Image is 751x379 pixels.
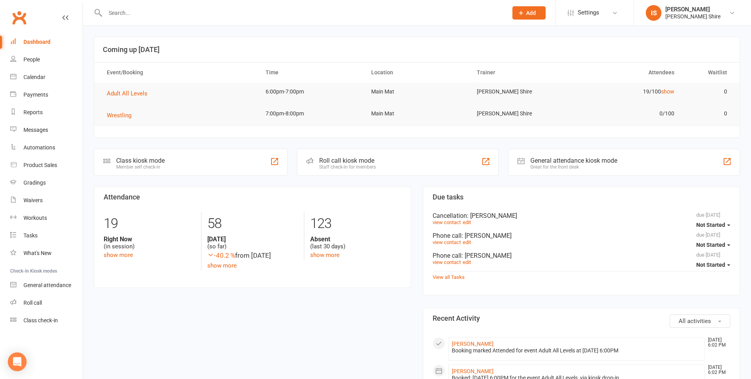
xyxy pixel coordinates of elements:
div: General attendance [23,282,71,288]
div: Open Intercom Messenger [8,352,27,371]
span: All activities [679,318,711,325]
time: [DATE] 6:02 PM [704,365,730,375]
a: show [661,88,674,95]
div: Class check-in [23,317,58,323]
a: Reports [10,104,83,121]
div: Roll call kiosk mode [319,157,376,164]
td: 0/100 [575,104,681,123]
h3: Coming up [DATE] [103,46,731,54]
div: (last 30 days) [310,235,401,250]
a: edit [463,219,471,225]
div: Messages [23,127,48,133]
button: Not Started [696,218,730,232]
div: Gradings [23,180,46,186]
div: 58 [207,212,298,235]
a: Tasks [10,227,83,244]
a: Waivers [10,192,83,209]
span: : [PERSON_NAME] [462,232,512,239]
th: Location [364,63,470,83]
td: [PERSON_NAME] Shire [470,83,575,101]
td: 6:00pm-7:00pm [259,83,364,101]
a: show more [104,251,133,259]
th: Trainer [470,63,575,83]
h3: Attendance [104,193,401,201]
span: Not Started [696,262,725,268]
a: General attendance kiosk mode [10,277,83,294]
th: Attendees [575,63,681,83]
div: Phone call [433,252,730,259]
a: show more [310,251,340,259]
th: Time [259,63,364,83]
a: [PERSON_NAME] [452,368,494,374]
a: Clubworx [9,8,29,27]
a: show more [207,262,237,269]
th: Waitlist [681,63,734,83]
h3: Recent Activity [433,314,730,322]
button: All activities [670,314,730,328]
td: Main Mat [364,83,470,101]
a: People [10,51,83,68]
a: Calendar [10,68,83,86]
h3: Due tasks [433,193,730,201]
a: view contact [433,239,461,245]
td: Main Mat [364,104,470,123]
a: Class kiosk mode [10,312,83,329]
div: from [DATE] [207,250,298,261]
a: Messages [10,121,83,139]
a: View all Tasks [433,274,465,280]
div: What's New [23,250,52,256]
a: view contact [433,259,461,265]
span: : [PERSON_NAME] [467,212,517,219]
div: (in session) [104,235,195,250]
a: Dashboard [10,33,83,51]
div: (so far) [207,235,298,250]
div: Reports [23,109,43,115]
div: Staff check-in for members [319,164,376,170]
div: [PERSON_NAME] [665,6,720,13]
a: Product Sales [10,156,83,174]
div: Dashboard [23,39,50,45]
div: General attendance kiosk mode [530,157,617,164]
button: Not Started [696,258,730,272]
a: view contact [433,219,461,225]
button: Add [512,6,546,20]
span: Not Started [696,222,725,228]
div: Cancellation [433,212,730,219]
button: Not Started [696,238,730,252]
a: Roll call [10,294,83,312]
div: Waivers [23,197,43,203]
a: Gradings [10,174,83,192]
div: 19 [104,212,195,235]
td: 7:00pm-8:00pm [259,104,364,123]
div: Product Sales [23,162,57,168]
span: -40.2 % [207,251,235,259]
span: Wrestling [107,112,131,119]
button: Adult All Levels [107,89,153,98]
span: Adult All Levels [107,90,147,97]
div: Calendar [23,74,45,80]
div: Member self check-in [116,164,165,170]
td: [PERSON_NAME] Shire [470,104,575,123]
div: Class kiosk mode [116,157,165,164]
a: edit [463,259,471,265]
div: Tasks [23,232,38,239]
a: Workouts [10,209,83,227]
button: Wrestling [107,111,137,120]
a: Automations [10,139,83,156]
a: [PERSON_NAME] [452,341,494,347]
div: People [23,56,40,63]
div: Roll call [23,300,42,306]
time: [DATE] 6:02 PM [704,338,730,348]
span: Add [526,10,536,16]
div: Workouts [23,215,47,221]
div: Phone call [433,232,730,239]
a: What's New [10,244,83,262]
input: Search... [103,7,502,18]
td: 19/100 [575,83,681,101]
div: [PERSON_NAME] Shire [665,13,720,20]
td: 0 [681,83,734,101]
div: Booking marked Attended for event Adult All Levels at [DATE] 6:00PM [452,347,701,354]
strong: Right Now [104,235,195,243]
a: edit [463,239,471,245]
strong: [DATE] [207,235,298,243]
